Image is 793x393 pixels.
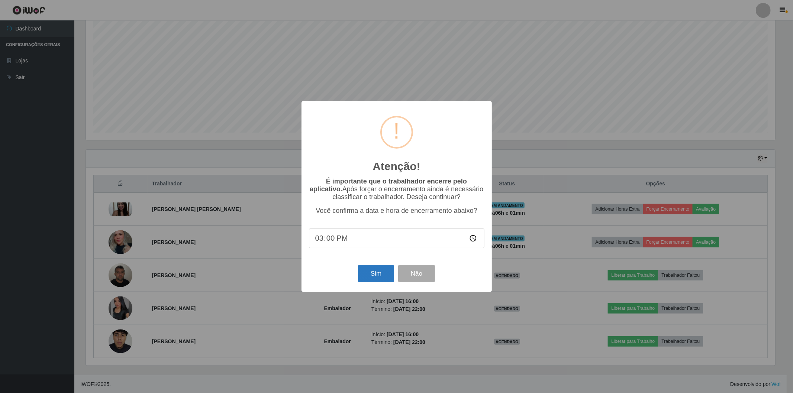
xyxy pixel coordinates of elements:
[310,178,467,193] b: É importante que o trabalhador encerre pelo aplicativo.
[373,160,420,173] h2: Atenção!
[309,178,484,201] p: Após forçar o encerramento ainda é necessário classificar o trabalhador. Deseja continuar?
[309,207,484,215] p: Você confirma a data e hora de encerramento abaixo?
[358,265,394,282] button: Sim
[398,265,435,282] button: Não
